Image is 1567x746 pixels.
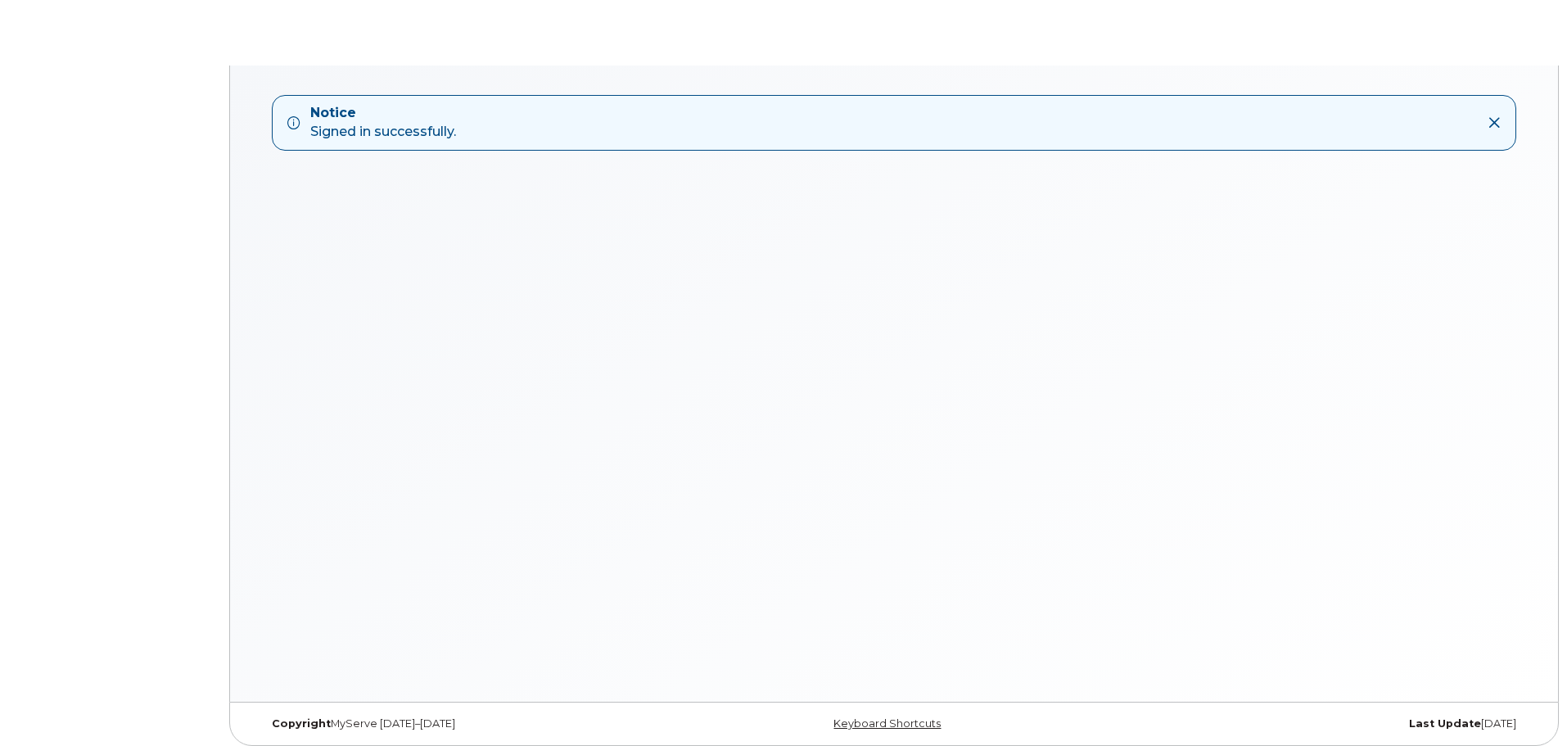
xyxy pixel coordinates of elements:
strong: Last Update [1409,717,1481,730]
div: [DATE] [1105,717,1529,730]
div: MyServe [DATE]–[DATE] [260,717,683,730]
strong: Notice [310,104,456,123]
div: Signed in successfully. [310,104,456,142]
a: Keyboard Shortcuts [833,717,941,730]
strong: Copyright [272,717,331,730]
